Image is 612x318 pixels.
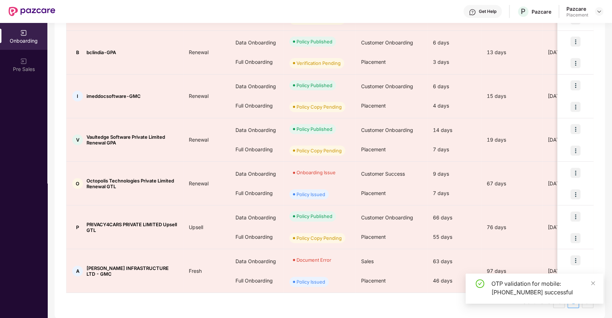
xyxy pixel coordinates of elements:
span: Placement [361,59,386,65]
div: Policy Copy Pending [296,234,342,242]
img: icon [570,168,580,178]
div: [DATE] [542,267,596,275]
div: Policy Published [296,82,332,89]
div: 55 days [427,227,481,247]
span: [PERSON_NAME] INFRASTRUCTURE LTD - GMC [87,265,177,277]
span: Sales [361,258,374,264]
div: B [72,47,83,58]
div: Policy Published [296,125,332,133]
div: Pazcare [532,8,551,15]
div: 9 days [427,164,481,184]
div: Data Onboarding [230,33,284,52]
span: Customer Onboarding [361,214,413,220]
span: Fresh [183,268,207,274]
div: O [72,178,83,189]
div: 15 days [481,92,542,100]
div: 66 days [427,208,481,227]
div: Onboarding Issue [296,169,336,176]
span: Renewal [183,93,214,99]
span: check-circle [476,279,484,288]
img: icon [570,58,580,68]
div: Data Onboarding [230,252,284,271]
img: icon [570,146,580,156]
div: Full Onboarding [230,227,284,247]
div: [DATE] [542,92,596,100]
div: [DATE] [542,180,596,188]
span: Customer Onboarding [361,83,413,89]
span: Placement [361,234,386,240]
span: Placement [361,277,386,284]
span: bclindia-GPA [87,49,116,55]
span: Renewal [183,137,214,143]
div: 67 days [481,180,542,188]
div: Placement [566,12,588,18]
img: icon [570,255,580,265]
span: Vaultedge Software Private Limited Renewal GPA [87,134,177,146]
div: 13 days [481,48,542,56]
div: Full Onboarding [230,96,284,115]
div: 6 days [427,33,481,52]
div: Data Onboarding [230,208,284,227]
div: Pazcare [566,5,588,12]
div: Full Onboarding [230,271,284,290]
span: Customer Onboarding [361,127,413,133]
span: Renewal [183,180,214,186]
img: svg+xml;base64,PHN2ZyBpZD0iRHJvcGRvd24tMzJ4MzIiIHhtbG5zPSJodHRwOi8vd3d3LnczLm9yZy8yMDAwL3N2ZyIgd2... [596,9,602,14]
span: Placement [361,146,386,152]
div: 3 days [427,52,481,72]
div: 7 days [427,184,481,203]
div: Data Onboarding [230,120,284,140]
img: icon [570,80,580,90]
div: Verification Pending [296,60,341,67]
div: P [72,222,83,233]
span: P [521,7,525,16]
img: svg+xml;base64,PHN2ZyBpZD0iSGVscC0zMngzMiIgeG1sbnM9Imh0dHA6Ly93d3cudzMub3JnLzIwMDAvc3ZnIiB3aWR0aD... [469,9,476,16]
span: PRIVACY4CARS PRIVATE LIMITED Upsell GTL [87,222,177,233]
div: 6 days [427,77,481,96]
div: 97 days [481,267,542,275]
span: imeddocsoftware-GMC [87,93,141,99]
img: New Pazcare Logo [9,7,55,16]
span: Placement [361,103,386,109]
img: svg+xml;base64,PHN2ZyB3aWR0aD0iMjAiIGhlaWdodD0iMjAiIHZpZXdCb3g9IjAgMCAyMCAyMCIgZmlsbD0ibm9uZSIgeG... [20,29,27,37]
div: Policy Copy Pending [296,147,342,154]
div: [DATE] [542,48,596,56]
div: 4 days [427,96,481,115]
span: Customer Success [361,171,405,177]
div: A [72,266,83,276]
span: Octopolis Technologies Private Limited Renewal GTL [87,178,177,189]
img: icon [570,102,580,112]
span: Customer Onboarding [361,39,413,46]
img: icon [570,189,580,199]
div: 63 days [427,252,481,271]
img: icon [570,212,580,222]
img: svg+xml;base64,PHN2ZyB3aWR0aD0iMjAiIGhlaWdodD0iMjAiIHZpZXdCb3g9IjAgMCAyMCAyMCIgZmlsbD0ibm9uZSIgeG... [20,58,27,65]
span: Upsell [183,224,209,230]
div: Document Error [296,256,331,264]
span: Placement [361,190,386,196]
div: Policy Published [296,38,332,45]
div: Full Onboarding [230,140,284,159]
div: 14 days [427,120,481,140]
div: Policy Copy Pending [296,103,342,110]
img: icon [570,233,580,243]
div: 19 days [481,136,542,144]
div: Full Onboarding [230,184,284,203]
img: icon [570,124,580,134]
div: OTP validation for mobile: [PHONE_NUMBER] successful [491,279,595,296]
div: Policy Published [296,213,332,220]
div: Get Help [479,9,496,14]
span: close [590,281,595,286]
div: Policy Issued [296,191,325,198]
div: [DATE] [542,223,596,231]
span: Renewal [183,49,214,55]
img: icon [570,37,580,47]
div: Data Onboarding [230,164,284,184]
div: 76 days [481,223,542,231]
div: V [72,134,83,145]
div: 7 days [427,140,481,159]
div: Policy Issued [296,278,325,285]
div: Full Onboarding [230,52,284,72]
div: 46 days [427,271,481,290]
div: Data Onboarding [230,77,284,96]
